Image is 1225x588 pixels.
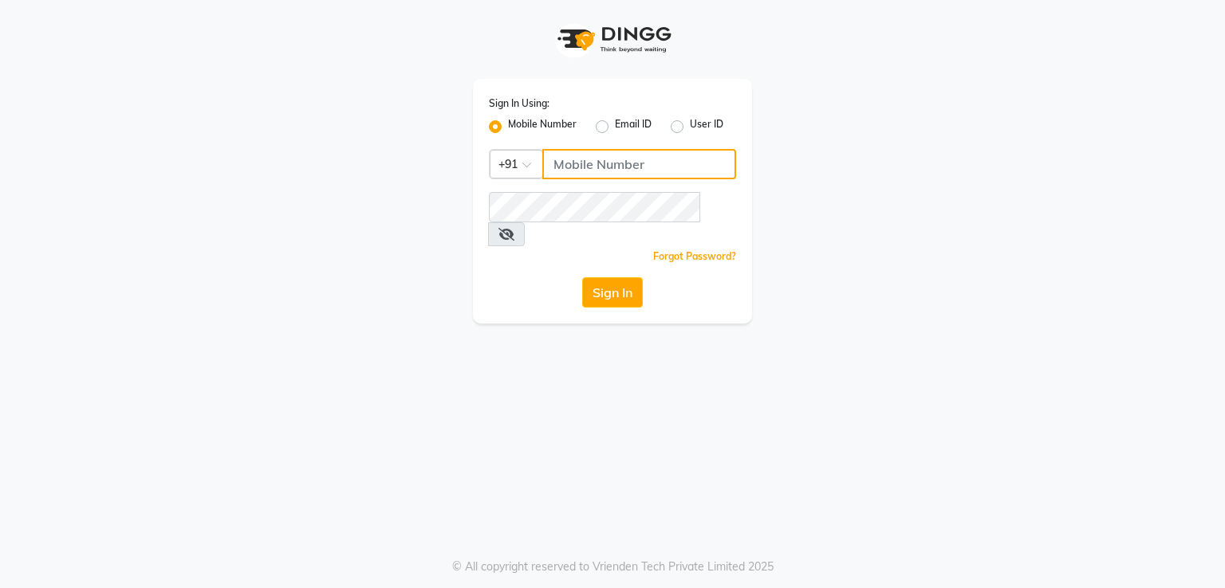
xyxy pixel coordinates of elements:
[549,16,676,63] img: logo1.svg
[582,277,643,308] button: Sign In
[489,96,549,111] label: Sign In Using:
[508,117,577,136] label: Mobile Number
[615,117,652,136] label: Email ID
[653,250,736,262] a: Forgot Password?
[542,149,736,179] input: Username
[489,192,700,222] input: Username
[690,117,723,136] label: User ID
